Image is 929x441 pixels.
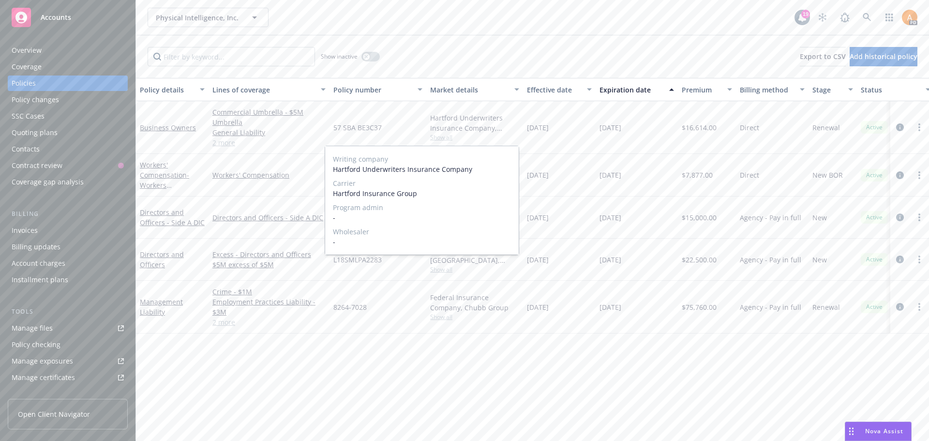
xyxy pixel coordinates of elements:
[682,122,717,133] span: $16,614.00
[426,78,523,101] button: Market details
[800,52,846,61] span: Export to CSV
[812,302,840,312] span: Renewal
[140,85,194,95] div: Policy details
[8,125,128,140] a: Quoting plans
[740,213,801,223] span: Agency - Pay in full
[682,302,717,312] span: $75,760.00
[333,202,511,213] span: Program admin
[812,213,827,223] span: New
[8,337,128,352] a: Policy checking
[333,255,382,265] span: L18SMLPA2283
[835,8,854,27] a: Report a Bug
[599,85,663,95] div: Expiration date
[8,320,128,336] a: Manage files
[212,317,326,327] a: 2 more
[12,223,38,238] div: Invoices
[18,409,90,419] span: Open Client Navigator
[41,14,71,21] span: Accounts
[430,265,519,274] span: Show all
[914,122,925,133] a: more
[740,255,801,265] span: Agency - Pay in full
[914,301,925,313] a: more
[12,320,53,336] div: Manage files
[599,302,621,312] span: [DATE]
[850,47,917,66] button: Add historical policy
[333,164,511,174] span: Hartford Underwriters Insurance Company
[8,239,128,255] a: Billing updates
[800,47,846,66] button: Export to CSV
[12,353,73,369] div: Manage exposures
[812,85,842,95] div: Stage
[321,52,358,61] span: Show inactive
[740,170,759,180] span: Direct
[12,108,45,124] div: SSC Cases
[148,47,315,66] input: Filter by keyword...
[894,301,906,313] a: circleInformation
[8,43,128,58] a: Overview
[682,170,713,180] span: $7,877.00
[12,141,40,157] div: Contacts
[140,170,189,200] span: - Workers Compensation
[12,174,84,190] div: Coverage gap analysis
[12,125,58,140] div: Quoting plans
[12,43,42,58] div: Overview
[865,123,884,132] span: Active
[865,255,884,264] span: Active
[894,212,906,223] a: circleInformation
[8,141,128,157] a: Contacts
[8,307,128,317] div: Tools
[736,78,809,101] button: Billing method
[12,370,75,385] div: Manage certificates
[8,158,128,173] a: Contract review
[8,92,128,107] a: Policy changes
[430,113,519,133] div: Hartford Underwriters Insurance Company, Hartford Insurance Group
[333,154,511,164] span: Writing company
[12,59,42,75] div: Coverage
[212,107,326,127] a: Commercial Umbrella - $5M Umbrella
[212,213,326,223] a: Directors and Officers - Side A DIC
[914,169,925,181] a: more
[914,212,925,223] a: more
[599,170,621,180] span: [DATE]
[599,122,621,133] span: [DATE]
[8,256,128,271] a: Account charges
[333,122,382,133] span: 57 SBA BE3C37
[850,52,917,61] span: Add historical policy
[12,239,60,255] div: Billing updates
[865,213,884,222] span: Active
[845,422,912,441] button: Nova Assist
[682,255,717,265] span: $22,500.00
[865,171,884,180] span: Active
[812,170,843,180] span: New BOR
[527,302,549,312] span: [DATE]
[861,85,920,95] div: Status
[8,76,128,91] a: Policies
[212,137,326,148] a: 2 more
[212,297,326,317] a: Employment Practices Liability - $3M
[12,92,59,107] div: Policy changes
[8,59,128,75] a: Coverage
[330,78,426,101] button: Policy number
[209,78,330,101] button: Lines of coverage
[140,160,189,200] a: Workers' Compensation
[678,78,736,101] button: Premium
[596,78,678,101] button: Expiration date
[894,254,906,265] a: circleInformation
[813,8,832,27] a: Stop snowing
[740,85,794,95] div: Billing method
[333,237,511,247] span: -
[865,427,903,435] span: Nova Assist
[212,170,326,180] a: Workers' Compensation
[812,122,840,133] span: Renewal
[8,370,128,385] a: Manage certificates
[682,85,721,95] div: Premium
[599,213,621,223] span: [DATE]
[523,78,596,101] button: Effective date
[140,123,196,132] a: Business Owners
[136,78,209,101] button: Policy details
[212,249,326,270] a: Excess - Directors and Officers $5M excess of $5M
[599,255,621,265] span: [DATE]
[740,302,801,312] span: Agency - Pay in full
[12,337,60,352] div: Policy checking
[12,158,62,173] div: Contract review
